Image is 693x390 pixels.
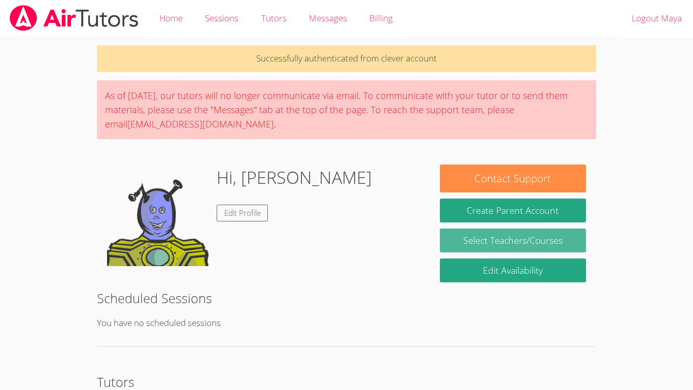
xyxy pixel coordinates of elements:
button: Create Parent Account [440,199,586,222]
h2: Scheduled Sessions [97,288,596,308]
img: default.png [107,165,209,266]
a: Edit Availability [440,258,586,282]
a: Select Teachers/Courses [440,229,586,252]
h1: Hi, [PERSON_NAME] [217,165,372,190]
p: You have no scheduled sessions [97,316,596,331]
img: airtutors_banner-c4298cdbf04f3fff15de1276eac7730deb9818008684d7c2e4769d2f7ddbe033.png [9,5,140,31]
button: Contact Support [440,165,586,192]
a: Edit Profile [217,205,268,221]
p: Successfully authenticated from clever account [97,45,596,72]
span: Messages [309,12,347,24]
div: As of [DATE], our tutors will no longer communicate via email. To communicate with your tutor or ... [97,80,596,139]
